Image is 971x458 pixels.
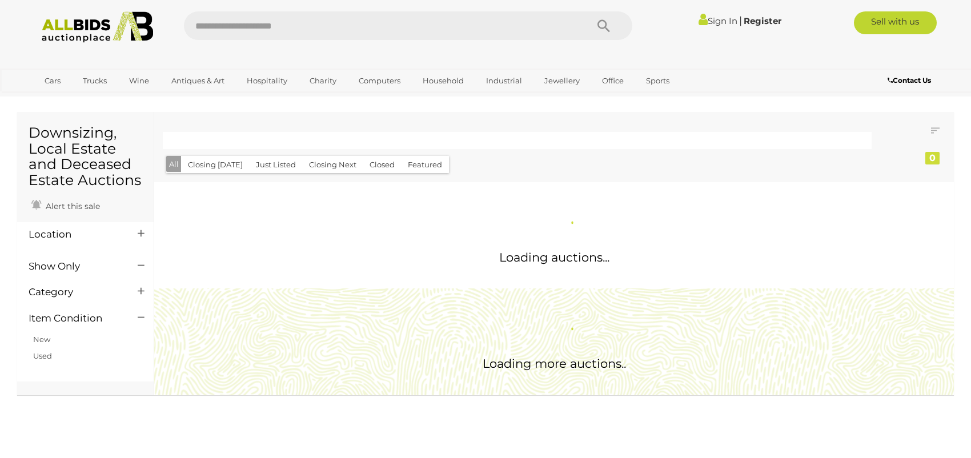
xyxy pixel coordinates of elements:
[363,156,402,174] button: Closed
[739,14,742,27] span: |
[29,261,121,272] h4: Show Only
[29,229,121,240] h4: Location
[37,71,68,90] a: Cars
[29,196,103,214] a: Alert this sale
[537,71,587,90] a: Jewellery
[888,74,934,87] a: Contact Us
[33,351,52,360] a: Used
[479,71,529,90] a: Industrial
[249,156,303,174] button: Just Listed
[181,156,250,174] button: Closing [DATE]
[499,250,609,264] span: Loading auctions...
[239,71,295,90] a: Hospitality
[639,71,677,90] a: Sports
[302,156,363,174] button: Closing Next
[29,313,121,324] h4: Item Condition
[122,71,157,90] a: Wine
[401,156,449,174] button: Featured
[29,287,121,298] h4: Category
[166,156,182,172] button: All
[35,11,159,43] img: Allbids.com.au
[75,71,114,90] a: Trucks
[483,356,626,371] span: Loading more auctions..
[33,335,50,344] a: New
[575,11,632,40] button: Search
[925,152,940,164] div: 0
[744,15,781,26] a: Register
[43,201,100,211] span: Alert this sale
[699,15,737,26] a: Sign In
[164,71,232,90] a: Antiques & Art
[415,71,471,90] a: Household
[854,11,937,34] a: Sell with us
[29,125,142,188] h1: Downsizing, Local Estate and Deceased Estate Auctions
[595,71,631,90] a: Office
[351,71,408,90] a: Computers
[37,90,133,109] a: [GEOGRAPHIC_DATA]
[888,76,931,85] b: Contact Us
[302,71,344,90] a: Charity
